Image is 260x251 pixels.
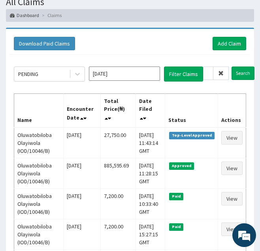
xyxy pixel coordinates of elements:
button: Download Paid Claims [14,37,75,50]
td: [DATE] [63,127,100,158]
div: Chat with us now [41,44,133,55]
td: Oluwatobiloba Olayiwola (IOD/10046/B) [14,158,64,188]
div: PENDING [18,70,38,78]
span: Top-Level Approved [169,132,215,139]
td: [DATE] 15:27:15 GMT [136,219,165,249]
td: 7,200.00 [101,188,136,219]
th: Actions [218,93,246,127]
a: View [221,162,243,175]
th: Name [14,93,64,127]
td: [DATE] 11:43:14 GMT [136,127,165,158]
a: View [221,222,243,236]
td: Oluwatobiloba Olayiwola (IOD/10046/B) [14,127,64,158]
span: Approved [169,162,194,169]
div: Minimize live chat window [130,4,149,23]
li: Claims [40,12,62,19]
th: Status [165,93,218,127]
img: d_794563401_company_1708531726252_794563401 [15,40,32,59]
span: Paid [169,223,183,230]
td: [DATE] [63,219,100,249]
td: Oluwatobiloba Olayiwola (IOD/10046/B) [14,188,64,219]
th: Total Price(₦) [101,93,136,127]
a: View [221,192,243,205]
td: 7,200.00 [101,219,136,249]
td: [DATE] 11:28:15 GMT [136,158,165,188]
td: [DATE] [63,188,100,219]
td: 27,750.00 [101,127,136,158]
th: Encounter Date [63,93,100,127]
td: [DATE] 10:33:40 GMT [136,188,165,219]
td: [DATE] [63,158,100,188]
button: Filter Claims [164,67,203,82]
input: Select Month and Year [89,67,160,81]
td: Oluwatobiloba Olayiwola (IOD/10046/B) [14,219,64,249]
a: View [221,131,243,145]
td: 885,595.69 [101,158,136,188]
span: We're online! [46,75,109,155]
textarea: Type your message and hit 'Enter' [4,167,151,195]
a: Dashboard [10,12,39,19]
a: Add Claim [213,37,246,50]
th: Date Filed [136,93,165,127]
span: Paid [169,193,183,200]
input: Search [232,67,254,80]
input: Search by HMO ID [203,67,213,80]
